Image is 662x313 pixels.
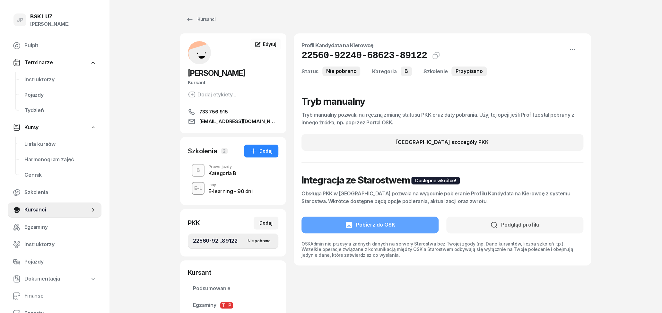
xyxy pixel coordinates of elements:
a: Dokumentacja [8,272,101,286]
span: Szkolenia [24,188,96,197]
a: Kursanci [8,202,101,218]
a: Instruktorzy [8,237,101,252]
div: Status [301,67,318,75]
a: [EMAIL_ADDRESS][DOMAIN_NAME] [188,118,278,125]
span: 2 [221,148,228,154]
span: 22560-92...89122 [193,237,273,245]
span: [PERSON_NAME] [188,68,245,78]
a: Kursy [8,120,101,135]
a: EgzaminyTP [188,298,278,313]
div: Kategoria B [208,171,236,176]
a: Instruktorzy [19,72,101,87]
h1: 22560-92240-68623-89122 [301,50,427,61]
span: Egzaminy [24,223,96,231]
span: Pulpit [24,41,96,50]
span: JP [17,17,23,23]
button: BPrawo jazdyKategoria B [188,161,278,179]
div: Dodaj [259,219,273,227]
div: Nie pobrano [322,67,360,76]
div: Prawo jazdy [208,165,236,169]
p: OSKAdmin nie przesyła żadnych danych na serwery Starostwa bez Twojej zgody (np. Dane kursantów, l... [301,241,583,258]
button: [GEOGRAPHIC_DATA] szczegóły PKK [301,134,583,151]
div: Kursanci [186,15,215,23]
div: PKK [188,219,200,228]
span: Kursanci [24,206,90,214]
span: Pojazdy [24,258,96,266]
div: Szkolenia [188,147,217,156]
div: B [194,165,203,176]
div: Dodaj [250,147,273,155]
a: 733 756 915 [188,108,278,116]
span: T [220,302,227,309]
button: Dodaj [254,217,278,229]
span: Lista kursów [24,140,96,148]
div: Szkolenie [423,67,448,75]
div: E-learning - 90 dni [208,189,252,194]
a: Tydzień [19,103,101,118]
span: P [227,302,233,309]
h4: Profil Kandydata na Kierowcę [301,41,583,50]
span: Kursy [24,123,39,132]
div: [GEOGRAPHIC_DATA] szczegóły PKK [396,138,489,147]
span: 733 756 915 [199,108,228,116]
button: E-L [192,182,205,195]
h1: Integracja ze Starostwem [301,174,583,186]
div: B [401,67,412,76]
span: Terminarze [24,58,53,67]
a: Pojazdy [8,254,101,270]
div: Inny [208,183,252,187]
div: [PERSON_NAME] [30,20,70,28]
span: Edytuj [263,41,276,47]
div: Przypisano [451,67,486,76]
span: Finanse [24,292,96,300]
a: Edytuj [250,39,281,50]
button: E-LInnyE-learning - 90 dni [188,179,278,197]
button: Dodaj [244,145,278,157]
div: BSK LUZ [30,14,70,19]
a: Szkolenia [8,185,101,200]
div: Kursant [188,268,278,277]
span: Pojazdy [24,91,96,99]
div: Dostępne wkrótce! [411,177,460,184]
div: E-L [192,184,205,192]
a: Finanse [8,288,101,304]
p: Obsługa PKK w [GEOGRAPHIC_DATA] pozwala na wygodnie pobieranie Profilu Kandydata na Kierowcę z sy... [301,190,583,205]
a: Pulpit [8,38,101,53]
span: Egzaminy [193,301,273,309]
a: Kursanci [180,13,221,26]
div: Nie pobrano [244,237,274,245]
a: Terminarze [8,55,101,70]
span: Instruktorzy [24,76,96,84]
a: Harmonogram zajęć [19,152,101,167]
a: Lista kursów [19,137,101,152]
span: Podsumowanie [193,284,273,293]
span: Harmonogram zajęć [24,156,96,164]
a: 22560-92...89122Nie pobrano [188,233,278,249]
span: Tydzień [24,106,96,115]
a: Podsumowanie [188,281,278,296]
a: Egzaminy [8,219,101,235]
span: [EMAIL_ADDRESS][DOMAIN_NAME] [199,118,278,125]
button: B [192,164,205,177]
a: Cennik [19,167,101,183]
div: Kursant [188,78,278,87]
button: Dodaj etykiety... [188,91,236,98]
h1: Tryb manualny [301,95,583,107]
span: Cennik [24,171,96,179]
span: Dokumentacja [24,275,60,283]
a: Pojazdy [19,87,101,103]
span: Instruktorzy [24,240,96,249]
p: Tryb manualny pozwala na ręczną zmianę statusu PKK oraz daty pobrania. Użyj tej opcji jeśli Profi... [301,111,583,126]
div: Kategoria [372,67,397,75]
